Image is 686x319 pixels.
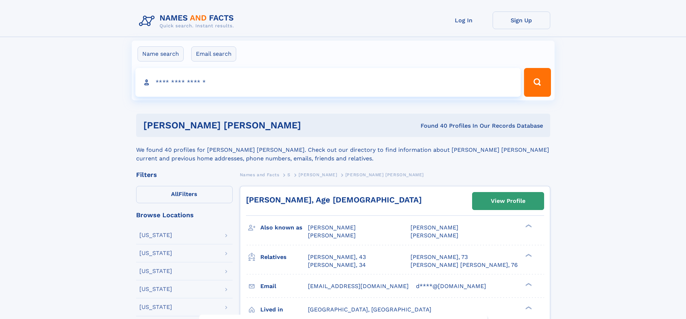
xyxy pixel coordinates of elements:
div: ❯ [524,282,532,287]
div: Found 40 Profiles In Our Records Database [361,122,543,130]
span: [EMAIL_ADDRESS][DOMAIN_NAME] [308,283,409,290]
img: Logo Names and Facts [136,12,240,31]
span: [GEOGRAPHIC_DATA], [GEOGRAPHIC_DATA] [308,306,431,313]
h3: Also known as [260,222,308,234]
span: [PERSON_NAME] [299,172,337,177]
div: ❯ [524,305,532,310]
a: View Profile [472,192,544,210]
div: Filters [136,172,233,178]
span: [PERSON_NAME] [411,224,458,231]
div: ❯ [524,224,532,228]
span: S [287,172,291,177]
a: [PERSON_NAME] [PERSON_NAME], 76 [411,261,518,269]
a: Names and Facts [240,170,279,179]
h3: Lived in [260,304,308,316]
a: [PERSON_NAME], 73 [411,253,468,261]
div: ❯ [524,253,532,258]
a: S [287,170,291,179]
a: [PERSON_NAME], 43 [308,253,366,261]
div: View Profile [491,193,525,209]
input: search input [135,68,521,97]
span: All [171,191,179,197]
div: [US_STATE] [139,304,172,310]
div: [US_STATE] [139,250,172,256]
a: [PERSON_NAME], Age [DEMOGRAPHIC_DATA] [246,195,422,204]
label: Name search [138,46,184,61]
h3: Email [260,280,308,292]
a: [PERSON_NAME] [299,170,337,179]
h1: [PERSON_NAME] [PERSON_NAME] [143,121,361,130]
button: Search Button [524,68,551,97]
div: [US_STATE] [139,286,172,292]
h3: Relatives [260,251,308,263]
span: [PERSON_NAME] [308,224,356,231]
a: Sign Up [493,12,550,29]
div: [US_STATE] [139,268,172,274]
span: [PERSON_NAME] [PERSON_NAME] [345,172,424,177]
label: Filters [136,186,233,203]
span: [PERSON_NAME] [411,232,458,239]
div: Browse Locations [136,212,233,218]
div: [US_STATE] [139,232,172,238]
a: Log In [435,12,493,29]
span: [PERSON_NAME] [308,232,356,239]
div: We found 40 profiles for [PERSON_NAME] [PERSON_NAME]. Check out our directory to find information... [136,137,550,163]
label: Email search [191,46,236,61]
a: [PERSON_NAME], 34 [308,261,366,269]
